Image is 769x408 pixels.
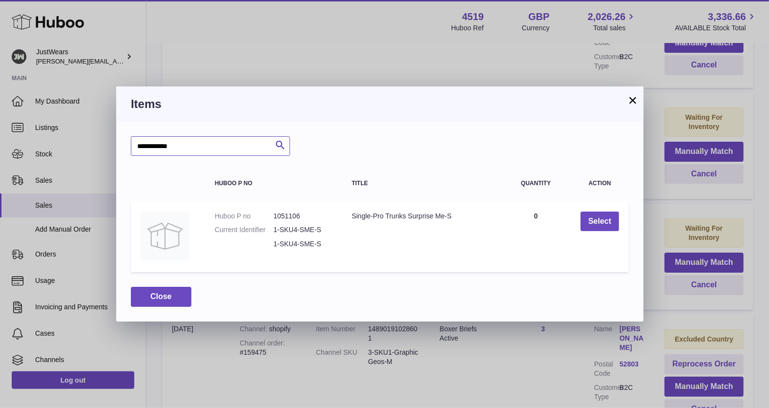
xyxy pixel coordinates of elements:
[501,171,571,196] th: Quantity
[342,171,501,196] th: Title
[627,94,639,106] button: ×
[273,239,332,249] dd: 1-SKU4-SME-S
[205,171,342,196] th: Huboo P no
[150,292,172,301] span: Close
[352,212,491,221] div: Single-Pro Trunks Surprise Me-S
[273,225,332,235] dd: 1-SKU4-SME-S
[131,96,629,112] h3: Items
[581,212,619,232] button: Select
[215,212,273,221] dt: Huboo P no
[141,212,189,260] img: Single-Pro Trunks Surprise Me-S
[273,212,332,221] dd: 1051106
[131,287,191,307] button: Close
[501,202,571,273] td: 0
[571,171,629,196] th: Action
[215,225,273,235] dt: Current Identifier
